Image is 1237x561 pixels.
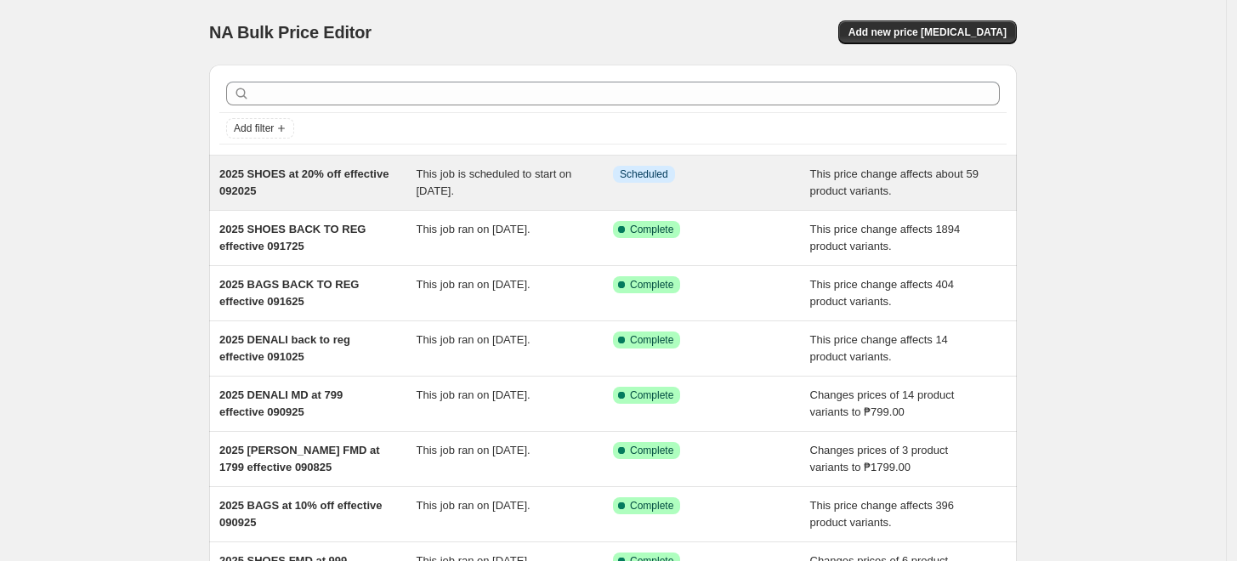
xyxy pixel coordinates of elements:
span: Add new price [MEDICAL_DATA] [848,25,1007,39]
span: This price change affects about 59 product variants. [810,167,979,197]
span: 2025 DENALI back to reg effective 091025 [219,333,350,363]
span: This job ran on [DATE]. [417,499,531,512]
span: Scheduled [620,167,668,181]
span: Complete [630,223,673,236]
span: 2025 SHOES at 20% off effective 092025 [219,167,389,197]
button: Add new price [MEDICAL_DATA] [838,20,1017,44]
span: 2025 BAGS at 10% off effective 090925 [219,499,382,529]
button: Add filter [226,118,294,139]
span: Changes prices of 3 product variants to ₱1799.00 [810,444,949,473]
span: This job is scheduled to start on [DATE]. [417,167,572,197]
span: 2025 [PERSON_NAME] FMD at 1799 effective 090825 [219,444,380,473]
span: Add filter [234,122,274,135]
span: This price change affects 404 product variants. [810,278,955,308]
span: This job ran on [DATE]. [417,333,531,346]
span: Complete [630,333,673,347]
span: This job ran on [DATE]. [417,278,531,291]
span: Complete [630,278,673,292]
span: 2025 DENALI MD at 799 effective 090925 [219,388,343,418]
span: This price change affects 14 product variants. [810,333,948,363]
span: NA Bulk Price Editor [209,23,372,42]
span: Complete [630,444,673,457]
span: 2025 SHOES BACK TO REG effective 091725 [219,223,366,252]
span: Changes prices of 14 product variants to ₱799.00 [810,388,955,418]
span: This job ran on [DATE]. [417,444,531,456]
span: Complete [630,499,673,513]
span: This job ran on [DATE]. [417,388,531,401]
span: This price change affects 396 product variants. [810,499,955,529]
span: This price change affects 1894 product variants. [810,223,961,252]
span: Complete [630,388,673,402]
span: 2025 BAGS BACK TO REG effective 091625 [219,278,359,308]
span: This job ran on [DATE]. [417,223,531,235]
